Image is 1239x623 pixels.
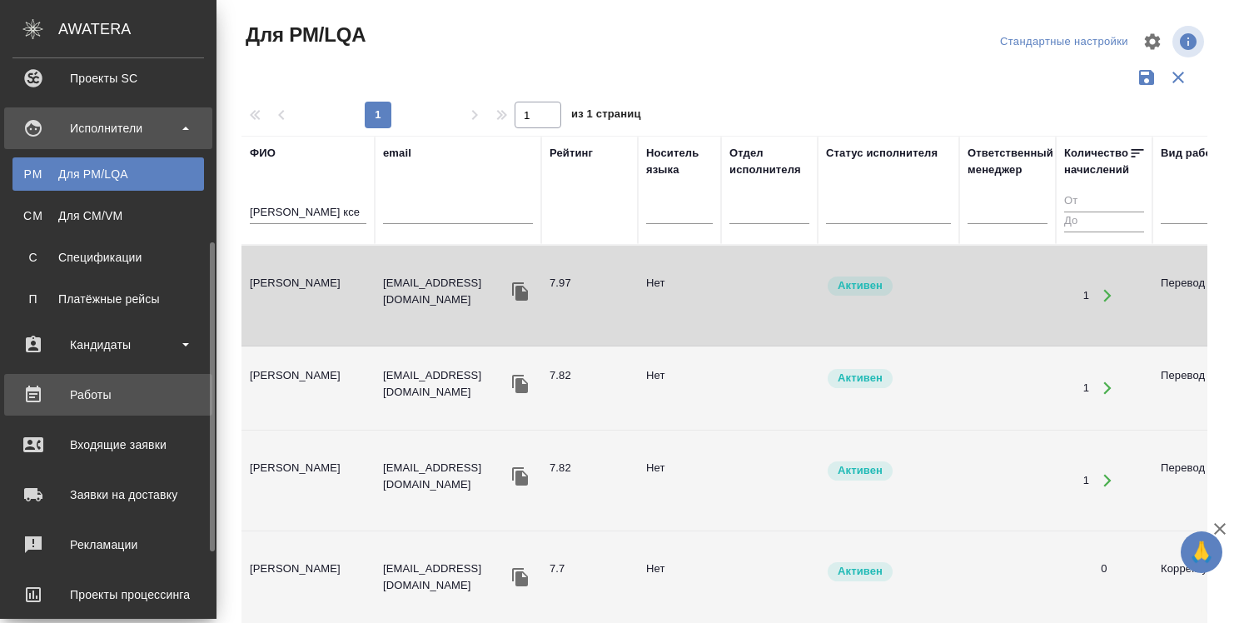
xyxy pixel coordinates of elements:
p: Активен [838,277,883,294]
a: Проекты процессинга [4,574,212,616]
a: Рекламации [4,524,212,566]
div: Для CM/VM [21,207,196,224]
span: из 1 страниц [571,104,641,128]
a: PMДля PM/LQA [12,157,204,191]
span: Для PM/LQA [241,22,366,48]
div: Проекты SC [12,66,204,91]
p: [EMAIL_ADDRESS][DOMAIN_NAME] [383,460,508,493]
p: Активен [838,563,883,580]
div: Платёжные рейсы [21,291,196,307]
a: Работы [4,374,212,416]
a: ППлатёжные рейсы [12,282,204,316]
div: Ответственный менеджер [968,145,1053,178]
div: Статус исполнителя [826,145,938,162]
span: Посмотреть информацию [1172,26,1207,57]
td: [PERSON_NAME] [241,267,375,325]
div: Работы [12,382,204,407]
div: Рейтинг [550,145,593,162]
div: ФИО [250,145,276,162]
input: До [1064,212,1144,232]
span: 🙏 [1187,535,1216,570]
button: Скопировать [508,464,533,489]
button: 🙏 [1181,531,1222,573]
a: ССпецификации [12,241,204,274]
button: Открыть работы [1090,464,1124,498]
a: Входящие заявки [4,424,212,466]
td: Нет [638,552,721,611]
span: Настроить таблицу [1132,22,1172,62]
a: Заявки на доставку [4,474,212,516]
div: перевод хороший. Желательно использовать переводчика с редактором, но для несложных заказов возмо... [550,367,629,384]
button: Сбросить фильтры [1162,62,1194,93]
td: Нет [638,267,721,325]
div: email [383,145,411,162]
td: Нет [638,451,721,510]
div: Входящие заявки [12,432,204,457]
div: перевод хороший. Желательно использовать переводчика с редактором, но для несложных заказов возмо... [550,275,629,292]
p: Активен [838,370,883,386]
button: Скопировать [508,565,533,590]
div: Носитель языка [646,145,713,178]
div: 1 [1083,472,1089,489]
div: Проекты процессинга [12,582,204,607]
td: [PERSON_NAME] [241,552,375,611]
div: Рядовой исполнитель: назначай с учетом рейтинга [826,561,951,583]
div: Заявки на доставку [12,482,204,507]
p: [EMAIL_ADDRESS][DOMAIN_NAME] [383,275,508,308]
button: Открыть работы [1090,371,1124,406]
div: Для PM/LQA [21,166,196,182]
button: Скопировать [508,371,533,396]
td: Нет [638,359,721,417]
a: Проекты SC [4,57,212,99]
div: AWATERA [58,12,216,46]
td: [PERSON_NAME] [241,359,375,417]
div: 0 [1101,561,1107,577]
div: Исполнители [12,116,204,141]
div: 1 [1083,380,1089,396]
button: Скопировать [508,279,533,304]
div: Вид работ [1161,145,1217,162]
div: Рекламации [12,532,204,557]
div: Кандидаты [12,332,204,357]
div: Рядовой исполнитель: назначай с учетом рейтинга [826,275,951,297]
button: Открыть работы [1090,279,1124,313]
input: От [1064,192,1144,212]
p: Активен [838,462,883,479]
div: Спецификации [21,249,196,266]
div: Рядовой исполнитель: назначай с учетом рейтинга [826,460,951,482]
div: перевод хороший. Желательно использовать переводчика с редактором, но для несложных заказов возмо... [550,460,629,476]
button: Сохранить фильтры [1131,62,1162,93]
p: [EMAIL_ADDRESS][DOMAIN_NAME] [383,561,508,594]
div: Отдел исполнителя [729,145,809,178]
a: CMДля CM/VM [12,199,204,232]
div: Количество начислений [1064,145,1129,178]
div: Рядовой исполнитель: назначай с учетом рейтинга [826,367,951,390]
td: [PERSON_NAME] [241,451,375,510]
div: split button [996,29,1132,55]
p: [EMAIL_ADDRESS][DOMAIN_NAME] [383,367,508,401]
div: перевод хороший. Желательно использовать переводчика с редактором, но для несложных заказов возмо... [550,561,629,577]
div: 1 [1083,287,1089,304]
